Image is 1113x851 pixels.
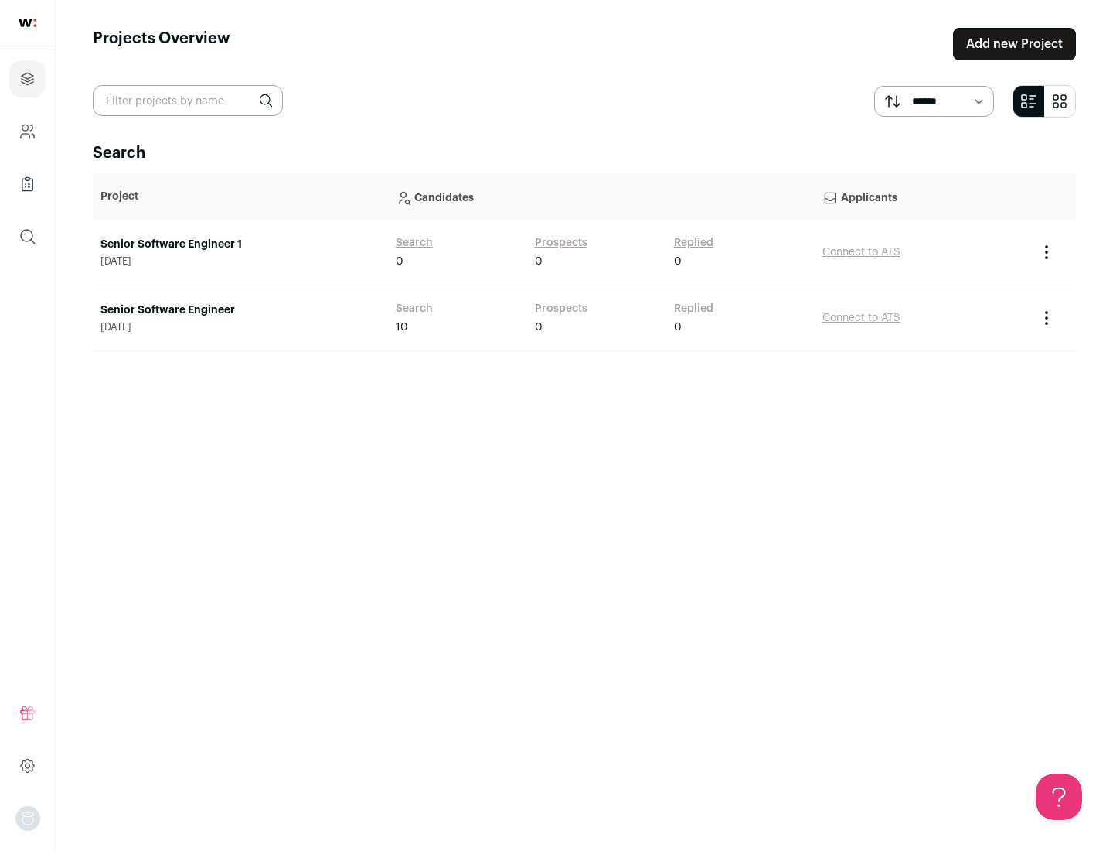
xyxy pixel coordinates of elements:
img: wellfound-shorthand-0d5821cbd27db2630d0214b213865d53afaa358527fdda9d0ea32b1df1b89c2c.svg [19,19,36,27]
a: Prospects [535,301,587,316]
a: Company Lists [9,166,46,203]
a: Replied [674,235,713,251]
span: 0 [674,320,682,335]
iframe: Help Scout Beacon - Open [1036,774,1082,820]
a: Search [396,235,433,251]
button: Project Actions [1037,243,1056,261]
a: Connect to ATS [822,247,900,258]
h1: Projects Overview [93,28,230,60]
button: Project Actions [1037,309,1056,327]
input: Filter projects by name [93,85,283,116]
a: Search [396,301,433,316]
img: nopic.png [15,806,40,831]
h2: Search [93,142,1076,164]
span: [DATE] [100,255,380,268]
a: Senior Software Engineer 1 [100,237,380,252]
span: 10 [396,320,408,335]
p: Project [100,189,380,204]
a: Connect to ATS [822,313,900,323]
button: Open dropdown [15,806,40,831]
span: 0 [396,254,403,269]
span: 0 [674,254,682,269]
a: Prospects [535,235,587,251]
a: Replied [674,301,713,316]
p: Applicants [822,181,1022,212]
a: Senior Software Engineer [100,302,380,318]
a: Projects [9,60,46,97]
span: 0 [535,254,543,269]
a: Company and ATS Settings [9,113,46,150]
span: [DATE] [100,321,380,333]
a: Add new Project [953,28,1076,60]
p: Candidates [396,181,807,212]
span: 0 [535,320,543,335]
